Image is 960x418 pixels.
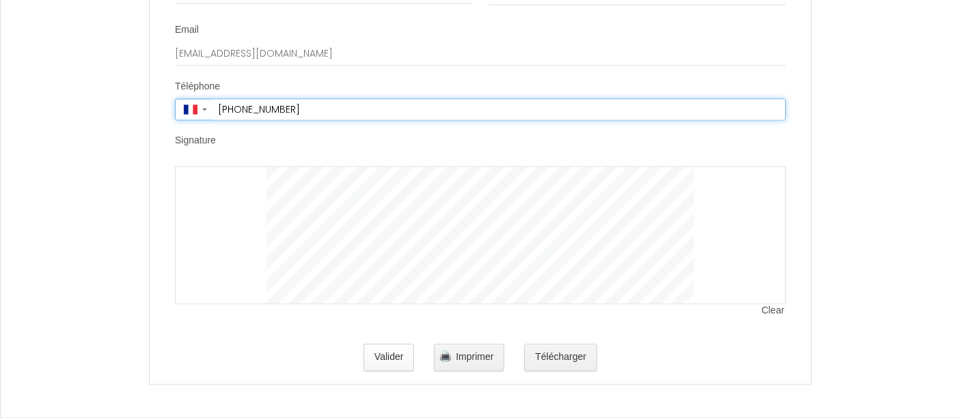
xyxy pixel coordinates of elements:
[524,344,597,371] button: Télécharger
[440,350,451,361] img: printer.png
[456,351,493,362] span: Imprimer
[364,344,415,371] button: Valider
[175,80,220,94] label: Téléphone
[213,99,785,120] input: +33 6 12 34 56 78
[434,344,504,371] button: Imprimer
[175,134,216,148] label: Signature
[762,304,786,318] span: Clear
[175,23,199,37] label: Email
[201,107,208,112] span: ▼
